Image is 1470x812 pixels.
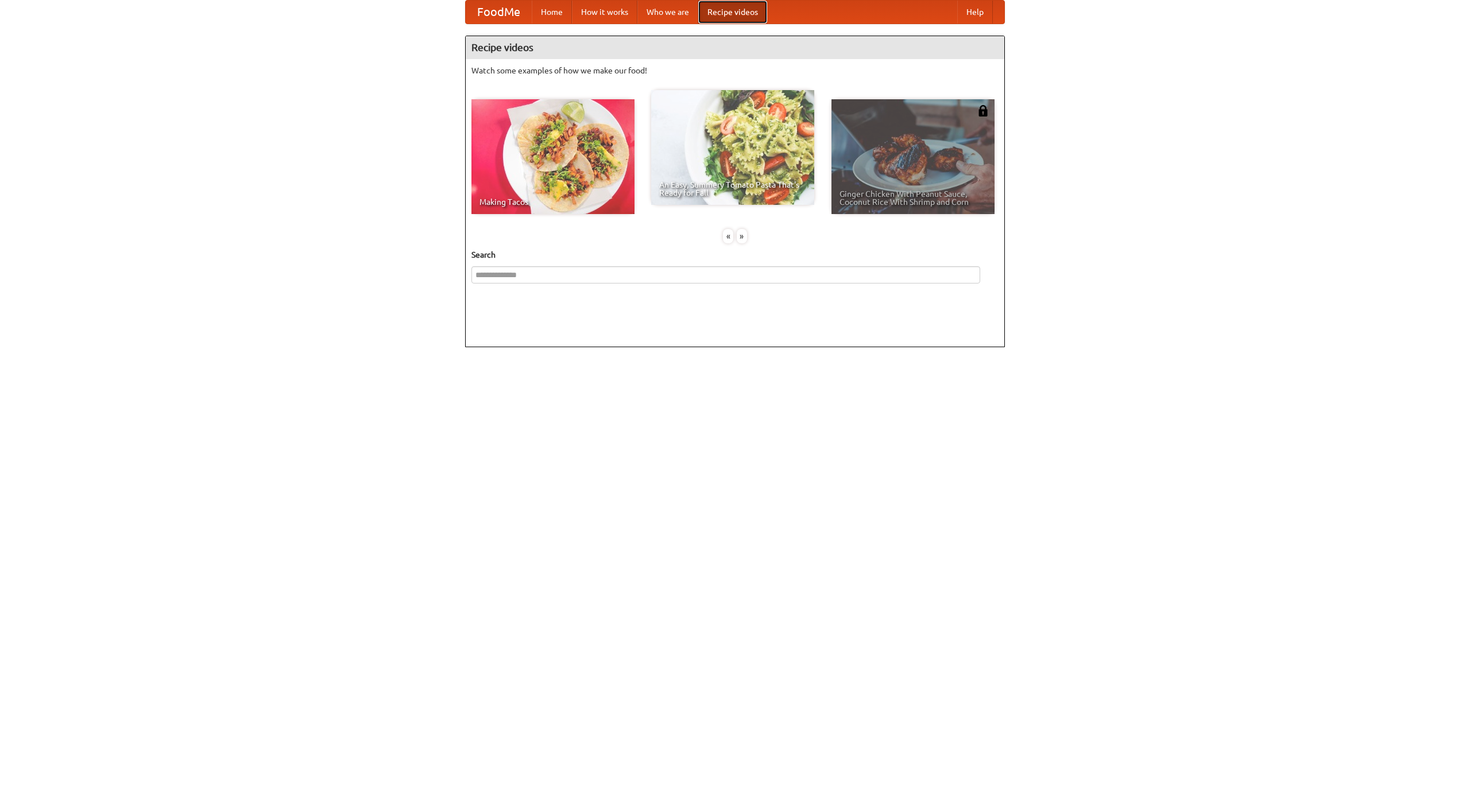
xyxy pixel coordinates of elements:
h5: Search [471,249,999,261]
img: 483408.png [977,105,989,116]
p: Watch some examples of how we make our food! [471,65,999,76]
div: « [723,229,733,243]
span: An Easy, Summery Tomato Pasta That's Ready for Fall [659,181,806,197]
a: FoodMe [466,1,532,24]
div: » [737,229,747,243]
a: Help [957,1,993,24]
h4: Recipe videos [466,36,1004,59]
a: Recipe videos [698,1,767,24]
a: An Easy, Summery Tomato Pasta That's Ready for Fall [651,90,814,205]
a: How it works [572,1,637,24]
a: Home [532,1,572,24]
a: Who we are [637,1,698,24]
a: Making Tacos [471,99,635,214]
span: Making Tacos [479,198,626,206]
